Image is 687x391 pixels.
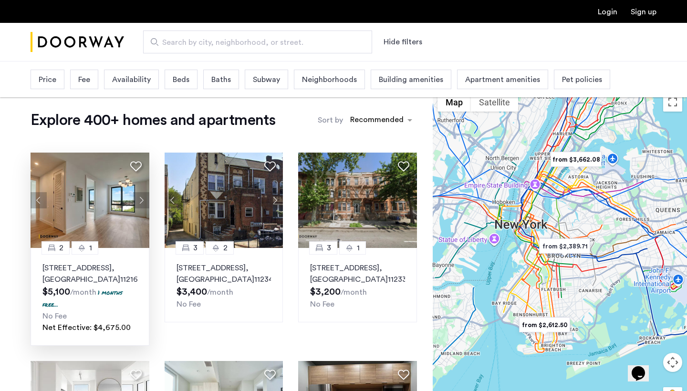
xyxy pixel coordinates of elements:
[384,36,422,48] button: Show or hide filters
[379,74,443,85] span: Building amenities
[173,74,189,85] span: Beds
[177,300,201,308] span: No Fee
[207,288,233,296] sub: /month
[663,93,682,112] button: Toggle fullscreen view
[165,248,283,322] a: 32[STREET_ADDRESS], [GEOGRAPHIC_DATA]11234No Fee
[42,312,67,320] span: No Fee
[310,287,341,297] span: $3,200
[515,314,574,336] div: from $2,612.50
[31,24,124,60] img: logo
[628,353,658,381] iframe: chat widget
[177,262,271,285] p: [STREET_ADDRESS] 11234
[310,300,334,308] span: No Fee
[465,74,540,85] span: Apartment amenities
[31,153,149,248] img: 2016_638673975962138499.jpeg
[31,111,275,130] h1: Explore 400+ homes and apartments
[177,287,207,297] span: $3,400
[357,242,360,254] span: 1
[39,74,56,85] span: Price
[42,262,137,285] p: [STREET_ADDRESS] 11216
[70,288,96,296] sub: /month
[143,31,372,53] input: Apartment Search
[310,262,405,285] p: [STREET_ADDRESS] 11233
[267,192,283,208] button: Next apartment
[349,114,404,128] div: Recommended
[471,93,518,112] button: Show satellite imagery
[253,74,280,85] span: Subway
[598,8,617,16] a: Login
[162,37,345,48] span: Search by city, neighborhood, or street.
[42,324,131,331] span: Net Effective: $4,675.00
[112,74,151,85] span: Availability
[535,236,594,257] div: from $2,389.71
[327,242,331,254] span: 3
[318,114,343,126] label: Sort by
[562,74,602,85] span: Pet policies
[298,153,417,248] img: 2013_638508884260798820.jpeg
[547,149,605,170] div: from $3,662.08
[302,74,357,85] span: Neighborhoods
[31,24,124,60] a: Cazamio Logo
[345,112,417,129] ng-select: sort-apartment
[663,353,682,372] button: Map camera controls
[89,242,92,254] span: 1
[165,153,283,248] img: 2016_638484540295233130.jpeg
[31,192,47,208] button: Previous apartment
[78,74,90,85] span: Fee
[31,248,149,346] a: 21[STREET_ADDRESS], [GEOGRAPHIC_DATA]112161 months free...No FeeNet Effective: $4,675.00
[437,93,471,112] button: Show street map
[193,242,198,254] span: 3
[42,287,70,297] span: $5,100
[211,74,231,85] span: Baths
[133,192,149,208] button: Next apartment
[59,242,63,254] span: 2
[298,248,417,322] a: 31[STREET_ADDRESS], [GEOGRAPHIC_DATA]11233No Fee
[631,8,656,16] a: Registration
[223,242,228,254] span: 2
[341,288,367,296] sub: /month
[165,192,181,208] button: Previous apartment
